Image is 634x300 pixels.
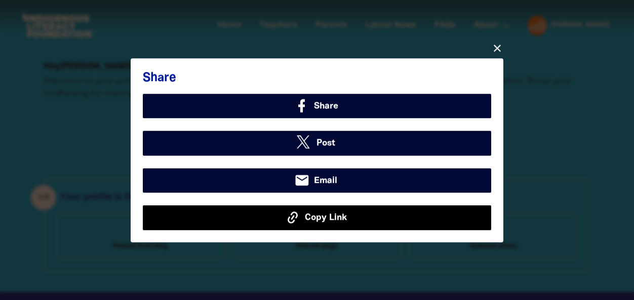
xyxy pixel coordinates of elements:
button: close [491,42,503,54]
span: Email [314,174,337,187]
button: Copy Link [143,205,491,230]
span: Post [316,136,335,149]
span: Share [314,99,338,112]
i: email [294,172,310,188]
a: emailEmail [143,168,491,193]
a: Post [143,131,491,155]
a: Share [143,93,491,118]
h3: Share [143,70,491,85]
span: Copy Link [305,211,347,224]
